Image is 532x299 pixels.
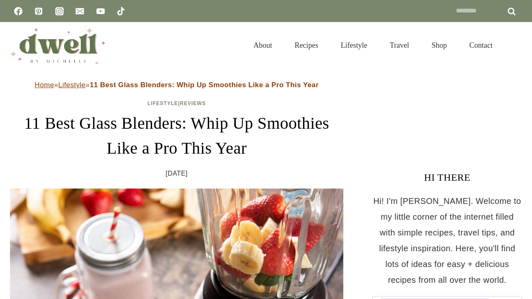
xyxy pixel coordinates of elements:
a: Recipes [283,31,330,60]
a: Home [34,81,54,89]
span: | [148,100,206,106]
a: About [242,31,283,60]
button: View Search Form [508,38,522,52]
a: Lifestyle [148,100,178,106]
strong: 11 Best Glass Blenders: Whip Up Smoothies Like a Pro This Year [90,81,319,89]
p: Hi! I'm [PERSON_NAME]. Welcome to my little corner of the internet filled with simple recipes, tr... [372,193,522,288]
time: [DATE] [166,167,188,180]
a: TikTok [113,3,129,20]
a: Instagram [51,3,68,20]
a: Lifestyle [330,31,379,60]
a: Facebook [10,3,27,20]
h3: HI THERE [372,170,522,185]
a: YouTube [92,3,109,20]
h1: 11 Best Glass Blenders: Whip Up Smoothies Like a Pro This Year [10,111,343,161]
a: Shop [420,31,458,60]
a: Contact [458,31,504,60]
a: Reviews [180,100,206,106]
a: Email [71,3,88,20]
nav: Primary Navigation [242,31,504,60]
a: Pinterest [30,3,47,20]
img: DWELL by michelle [10,26,106,64]
span: » » [34,81,318,89]
a: Travel [379,31,420,60]
a: Lifestyle [58,81,86,89]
